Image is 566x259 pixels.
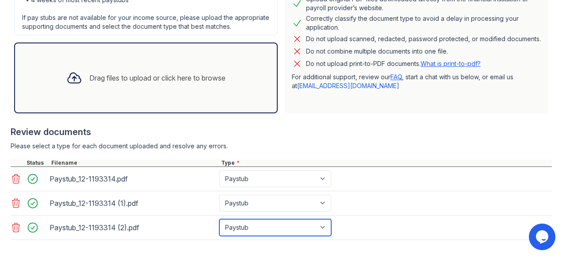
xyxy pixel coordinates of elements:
[306,46,448,57] div: Do not combine multiple documents into one file.
[50,220,216,235] div: Paystub_12-1193314 (2).pdf
[11,142,552,151] div: Please select a type for each document uploaded and resolve any errors.
[50,159,219,166] div: Filename
[25,159,50,166] div: Status
[89,73,226,83] div: Drag files to upload or click here to browse
[421,60,481,67] a: What is print-to-pdf?
[219,159,552,166] div: Type
[297,82,399,89] a: [EMAIL_ADDRESS][DOMAIN_NAME]
[306,14,541,32] div: Correctly classify the document type to avoid a delay in processing your application.
[529,224,557,250] iframe: chat widget
[50,196,216,210] div: Paystub_12-1193314 (1).pdf
[292,73,541,90] p: For additional support, review our , start a chat with us below, or email us at
[11,126,552,138] div: Review documents
[390,73,402,81] a: FAQ
[306,59,481,68] p: Do not upload print-to-PDF documents.
[306,34,541,44] div: Do not upload scanned, redacted, password protected, or modified documents.
[50,172,216,186] div: Paystub_12-1193314.pdf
